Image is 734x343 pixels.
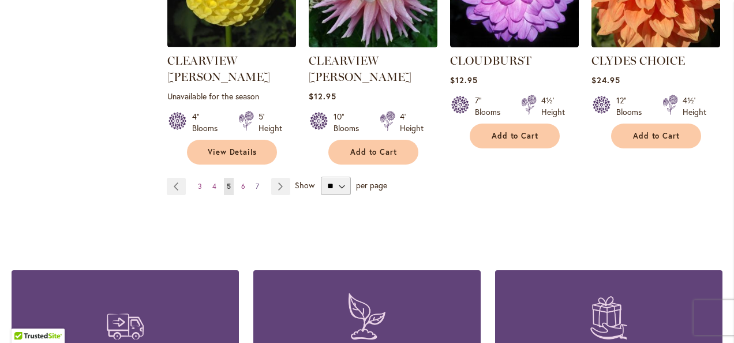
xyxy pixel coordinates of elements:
[309,54,411,84] a: CLEARVIEW [PERSON_NAME]
[611,124,701,148] button: Add to Cart
[683,95,706,118] div: 4½' Height
[295,180,314,191] span: Show
[212,182,216,191] span: 4
[195,178,205,195] a: 3
[328,140,418,165] button: Add to Cart
[400,111,424,134] div: 4' Height
[591,54,685,68] a: CLYDES CHOICE
[167,54,270,84] a: CLEARVIEW [PERSON_NAME]
[492,131,539,141] span: Add to Cart
[227,182,231,191] span: 5
[350,147,398,157] span: Add to Cart
[192,111,224,134] div: 4" Blooms
[541,95,565,118] div: 4½' Height
[259,111,282,134] div: 5' Height
[256,182,259,191] span: 7
[633,131,680,141] span: Add to Cart
[475,95,507,118] div: 7" Blooms
[238,178,248,195] a: 6
[591,39,720,50] a: Clyde's Choice
[334,111,366,134] div: 10" Blooms
[167,39,296,50] a: CLEARVIEW DANIEL
[208,147,257,157] span: View Details
[253,178,262,195] a: 7
[591,74,620,85] span: $24.95
[356,180,387,191] span: per page
[450,39,579,50] a: Cloudburst
[309,91,336,102] span: $12.95
[9,302,41,334] iframe: Launch Accessibility Center
[187,140,277,165] a: View Details
[450,74,478,85] span: $12.95
[241,182,245,191] span: 6
[198,182,202,191] span: 3
[167,91,296,102] p: Unavailable for the season
[470,124,560,148] button: Add to Cart
[209,178,219,195] a: 4
[616,95,649,118] div: 12" Blooms
[450,54,531,68] a: CLOUDBURST
[309,39,437,50] a: Clearview Jonas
